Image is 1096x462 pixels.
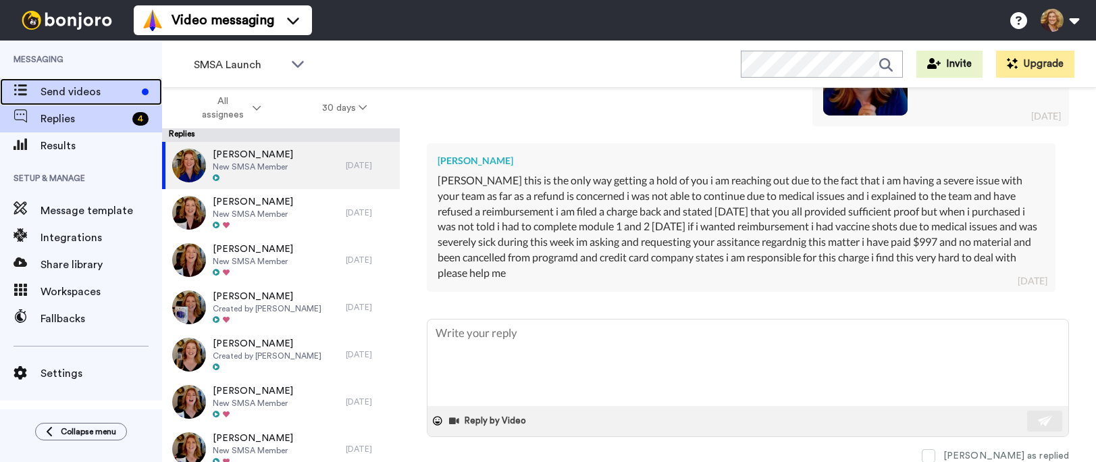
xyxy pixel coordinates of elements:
[132,112,149,126] div: 4
[213,290,321,303] span: [PERSON_NAME]
[346,302,393,313] div: [DATE]
[162,236,400,284] a: [PERSON_NAME]New SMSA Member[DATE]
[16,11,118,30] img: bj-logo-header-white.svg
[165,89,292,127] button: All assignees
[162,284,400,331] a: [PERSON_NAME]Created by [PERSON_NAME][DATE]
[213,161,293,172] span: New SMSA Member
[41,311,162,327] span: Fallbacks
[213,337,321,351] span: [PERSON_NAME]
[448,411,530,431] button: Reply by Video
[213,398,293,409] span: New SMSA Member
[213,209,293,220] span: New SMSA Member
[996,51,1074,78] button: Upgrade
[162,378,400,426] a: [PERSON_NAME]New SMSA Member[DATE]
[292,96,398,120] button: 30 days
[61,426,116,437] span: Collapse menu
[1031,109,1061,123] div: [DATE]
[172,290,206,324] img: 01e062ed-77d6-4561-9dc6-f25b2e86aeb3-thumb.jpg
[41,84,136,100] span: Send videos
[194,57,284,73] span: SMSA Launch
[172,149,206,182] img: f9d686b5-8355-4c98-bc0d-a1e3b6c73e9d-thumb.jpg
[195,95,250,122] span: All assignees
[346,255,393,265] div: [DATE]
[346,396,393,407] div: [DATE]
[41,365,162,382] span: Settings
[213,242,293,256] span: [PERSON_NAME]
[346,160,393,171] div: [DATE]
[162,142,400,189] a: [PERSON_NAME]New SMSA Member[DATE]
[346,207,393,218] div: [DATE]
[41,138,162,154] span: Results
[213,256,293,267] span: New SMSA Member
[41,230,162,246] span: Integrations
[172,11,274,30] span: Video messaging
[41,284,162,300] span: Workspaces
[438,173,1045,281] div: [PERSON_NAME] this is the only way getting a hold of you i am reaching out due to the fact that i...
[1018,274,1047,288] div: [DATE]
[213,432,293,445] span: [PERSON_NAME]
[41,203,162,219] span: Message template
[213,351,321,361] span: Created by [PERSON_NAME]
[346,349,393,360] div: [DATE]
[213,303,321,314] span: Created by [PERSON_NAME]
[142,9,163,31] img: vm-color.svg
[162,128,400,142] div: Replies
[213,148,293,161] span: [PERSON_NAME]
[1038,415,1053,426] img: send-white.svg
[35,423,127,440] button: Collapse menu
[916,51,983,78] button: Invite
[213,445,293,456] span: New SMSA Member
[162,331,400,378] a: [PERSON_NAME]Created by [PERSON_NAME][DATE]
[438,154,1045,168] div: [PERSON_NAME]
[213,384,293,398] span: [PERSON_NAME]
[172,196,206,230] img: 527fb8b0-c015-4a7f-aaa9-e8dd7e45bed6-thumb.jpg
[213,195,293,209] span: [PERSON_NAME]
[41,111,127,127] span: Replies
[41,257,162,273] span: Share library
[162,189,400,236] a: [PERSON_NAME]New SMSA Member[DATE]
[172,338,206,371] img: ad939271-50f9-4961-ab0e-5791db925ee1-thumb.jpg
[172,385,206,419] img: 5d83acbb-3b57-4a5c-9cea-a253142c0c16-thumb.jpg
[346,444,393,455] div: [DATE]
[172,243,206,277] img: 43eb7f1f-8c39-4d54-967c-7bf0fcfce051-thumb.jpg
